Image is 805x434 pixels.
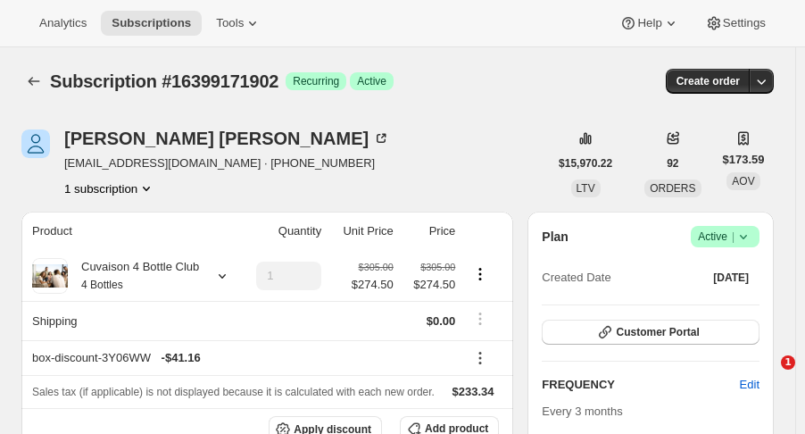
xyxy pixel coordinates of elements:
th: Shipping [21,301,237,340]
span: Created Date [542,269,610,287]
span: Sales tax (if applicable) is not displayed because it is calculated with each new order. [32,386,435,398]
span: Active [698,228,752,246]
span: ORDERS [650,182,695,195]
span: Help [637,16,661,30]
small: $305.00 [420,262,455,272]
span: Tools [216,16,244,30]
span: $274.50 [404,276,456,294]
button: Settings [694,11,776,36]
button: [DATE] [702,265,759,290]
span: Recurring [293,74,339,88]
button: $15,970.22 [548,151,623,176]
button: Edit [729,371,770,399]
span: Subscription #16399171902 [50,71,278,91]
button: Subscriptions [101,11,202,36]
th: Quantity [237,212,327,251]
span: - $41.16 [162,349,201,367]
span: | [732,230,734,244]
small: $305.00 [359,262,394,272]
span: Active [357,74,386,88]
button: Create order [666,69,751,94]
span: lisa gulish [21,129,50,158]
th: Product [21,212,237,251]
span: LTV [577,182,595,195]
button: Help [609,11,690,36]
th: Unit Price [327,212,399,251]
span: [EMAIL_ADDRESS][DOMAIN_NAME] · [PHONE_NUMBER] [64,154,390,172]
span: $274.50 [352,276,394,294]
span: Subscriptions [112,16,191,30]
span: Analytics [39,16,87,30]
span: $15,970.22 [559,156,612,171]
span: $0.00 [427,314,456,328]
div: box-discount-3Y06WW [32,349,455,367]
div: Cuvaison 4 Bottle Club [68,258,199,294]
button: Product actions [64,179,155,197]
h2: FREQUENCY [542,376,739,394]
iframe: Intercom live chat [744,355,787,398]
span: $173.59 [723,151,765,169]
button: Product actions [466,264,494,284]
span: 92 [667,156,678,171]
button: Analytics [29,11,97,36]
button: Subscriptions [21,69,46,94]
span: Customer Portal [616,325,699,339]
span: [DATE] [713,271,749,285]
button: Customer Portal [542,320,759,345]
span: Settings [723,16,766,30]
div: [PERSON_NAME] [PERSON_NAME] [64,129,390,147]
span: Create order [676,74,740,88]
span: Every 3 months [542,405,622,418]
button: Tools [205,11,272,36]
th: Price [399,212,461,251]
span: Edit [740,376,759,394]
span: AOV [732,175,754,188]
button: Shipping actions [466,309,494,329]
h2: Plan [542,228,568,246]
small: 4 Bottles [81,279,123,291]
button: 92 [656,151,689,176]
span: $233.34 [452,385,494,398]
span: 1 [781,355,795,370]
